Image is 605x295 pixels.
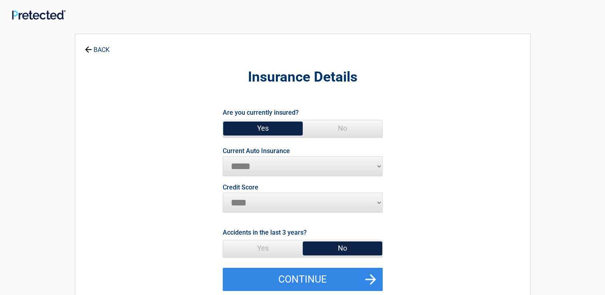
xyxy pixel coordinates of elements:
[223,120,303,136] span: Yes
[83,39,111,53] a: BACK
[223,184,258,191] label: Credit Score
[223,240,303,256] span: Yes
[223,268,383,291] button: Continue
[303,120,382,136] span: No
[223,107,299,118] label: Are you currently insured?
[223,148,290,154] label: Current Auto Insurance
[223,227,307,238] label: Accidents in the last 3 years?
[119,68,486,87] h2: Insurance Details
[12,10,66,20] img: Main Logo
[303,240,382,256] span: No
